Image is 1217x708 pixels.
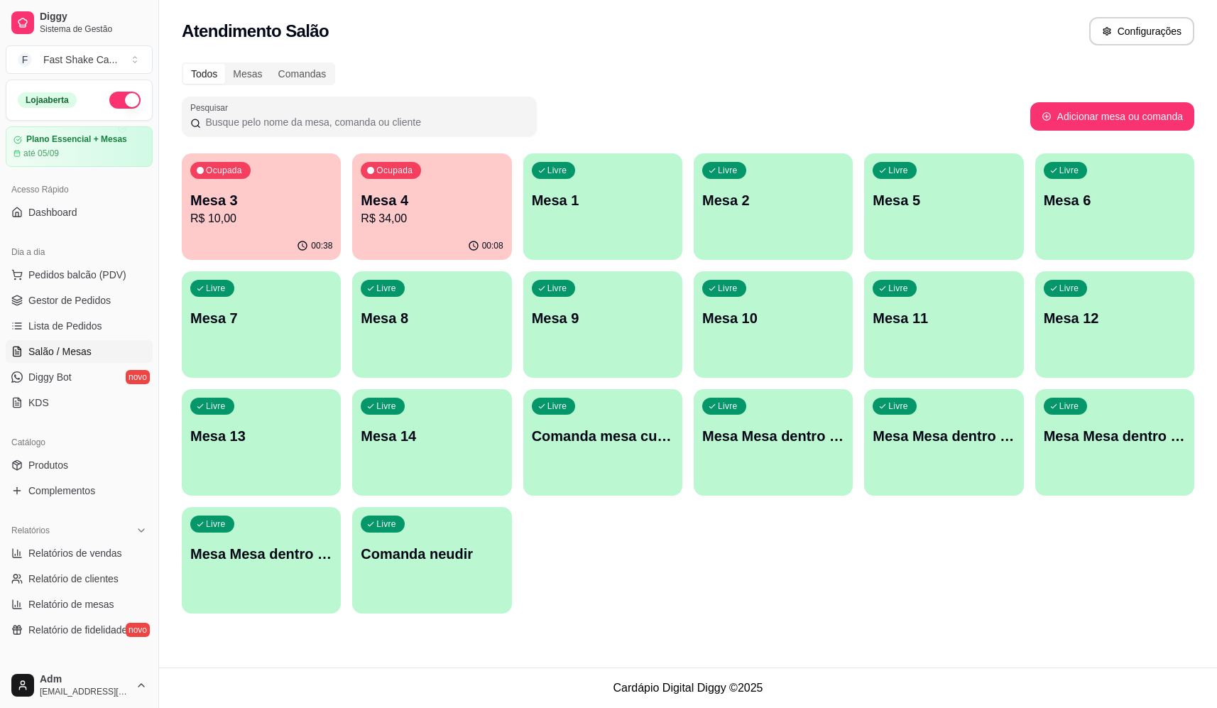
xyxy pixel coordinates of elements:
span: F [18,53,32,67]
button: LivreMesa 5 [864,153,1023,260]
input: Pesquisar [201,115,528,129]
span: Sistema de Gestão [40,23,147,35]
span: Relatório de clientes [28,572,119,586]
button: LivreMesa Mesa dentro vermelha [182,507,341,614]
p: Livre [206,518,226,530]
a: Diggy Botnovo [6,366,153,388]
button: LivreMesa 13 [182,389,341,496]
a: Relatório de fidelidadenovo [6,619,153,641]
p: Livre [1059,401,1079,412]
button: LivreMesa 2 [694,153,853,260]
div: Catálogo [6,431,153,454]
p: Livre [376,401,396,412]
label: Pesquisar [190,102,233,114]
div: Acesso Rápido [6,178,153,201]
span: Relatórios de vendas [28,546,122,560]
span: KDS [28,396,49,410]
button: Alterar Status [109,92,141,109]
div: Fast Shake Ca ... [43,53,117,67]
button: Adicionar mesa ou comanda [1030,102,1194,131]
p: Comanda neudir [361,544,503,564]
p: Livre [547,283,567,294]
button: LivreMesa 6 [1035,153,1194,260]
a: Relatórios de vendas [6,542,153,565]
p: Livre [888,283,908,294]
span: Diggy Bot [28,370,72,384]
p: R$ 10,00 [190,210,332,227]
button: LivreMesa 11 [864,271,1023,378]
p: Mesa Mesa dentro azul [702,426,844,446]
p: Livre [1059,283,1079,294]
p: Livre [888,165,908,176]
p: Livre [718,283,738,294]
p: Mesa 7 [190,308,332,328]
span: Pedidos balcão (PDV) [28,268,126,282]
button: LivreMesa 7 [182,271,341,378]
p: Livre [1059,165,1079,176]
span: Salão / Mesas [28,344,92,359]
article: até 05/09 [23,148,59,159]
div: Todos [183,64,225,84]
button: LivreMesa 14 [352,389,511,496]
p: Livre [376,283,396,294]
button: LivreComanda mesa cupim [523,389,682,496]
div: Loja aberta [18,92,77,108]
p: Mesa 10 [702,308,844,328]
a: DiggySistema de Gestão [6,6,153,40]
p: Ocupada [376,165,413,176]
p: Livre [206,401,226,412]
article: Plano Essencial + Mesas [26,134,127,145]
p: 00:08 [482,240,503,251]
p: Livre [547,401,567,412]
a: KDS [6,391,153,414]
button: LivreMesa Mesa dentro laranja [864,389,1023,496]
a: Salão / Mesas [6,340,153,363]
span: Produtos [28,458,68,472]
button: LivreMesa Mesa dentro azul [694,389,853,496]
span: Gestor de Pedidos [28,293,111,307]
p: Mesa Mesa dentro vermelha [190,544,332,564]
div: Mesas [225,64,270,84]
button: LivreMesa Mesa dentro verde [1035,389,1194,496]
button: Pedidos balcão (PDV) [6,263,153,286]
span: Dashboard [28,205,77,219]
p: Livre [888,401,908,412]
span: Diggy [40,11,147,23]
p: Mesa 1 [532,190,674,210]
span: Relatório de mesas [28,597,114,611]
button: Adm[EMAIL_ADDRESS][DOMAIN_NAME] [6,668,153,702]
p: Mesa 5 [873,190,1015,210]
button: LivreMesa 9 [523,271,682,378]
span: Relatórios [11,525,50,536]
p: Mesa 12 [1044,308,1186,328]
button: LivreComanda neudir [352,507,511,614]
button: LivreMesa 10 [694,271,853,378]
p: Ocupada [206,165,242,176]
a: Gestor de Pedidos [6,289,153,312]
a: Relatório de clientes [6,567,153,590]
p: Comanda mesa cupim [532,426,674,446]
p: Mesa 14 [361,426,503,446]
button: OcupadaMesa 3R$ 10,0000:38 [182,153,341,260]
p: R$ 34,00 [361,210,503,227]
p: Livre [547,165,567,176]
div: Comandas [271,64,334,84]
p: Mesa 3 [190,190,332,210]
span: Relatório de fidelidade [28,623,127,637]
span: Lista de Pedidos [28,319,102,333]
h2: Atendimento Salão [182,20,329,43]
button: Select a team [6,45,153,74]
a: Plano Essencial + Mesasaté 05/09 [6,126,153,167]
a: Produtos [6,454,153,476]
p: Mesa 2 [702,190,844,210]
a: Dashboard [6,201,153,224]
p: Mesa 13 [190,426,332,446]
footer: Cardápio Digital Diggy © 2025 [159,668,1217,708]
span: [EMAIL_ADDRESS][DOMAIN_NAME] [40,686,130,697]
p: Mesa 4 [361,190,503,210]
div: Gerenciar [6,658,153,681]
p: Mesa 9 [532,308,674,328]
p: Livre [718,401,738,412]
div: Dia a dia [6,241,153,263]
p: Livre [376,518,396,530]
